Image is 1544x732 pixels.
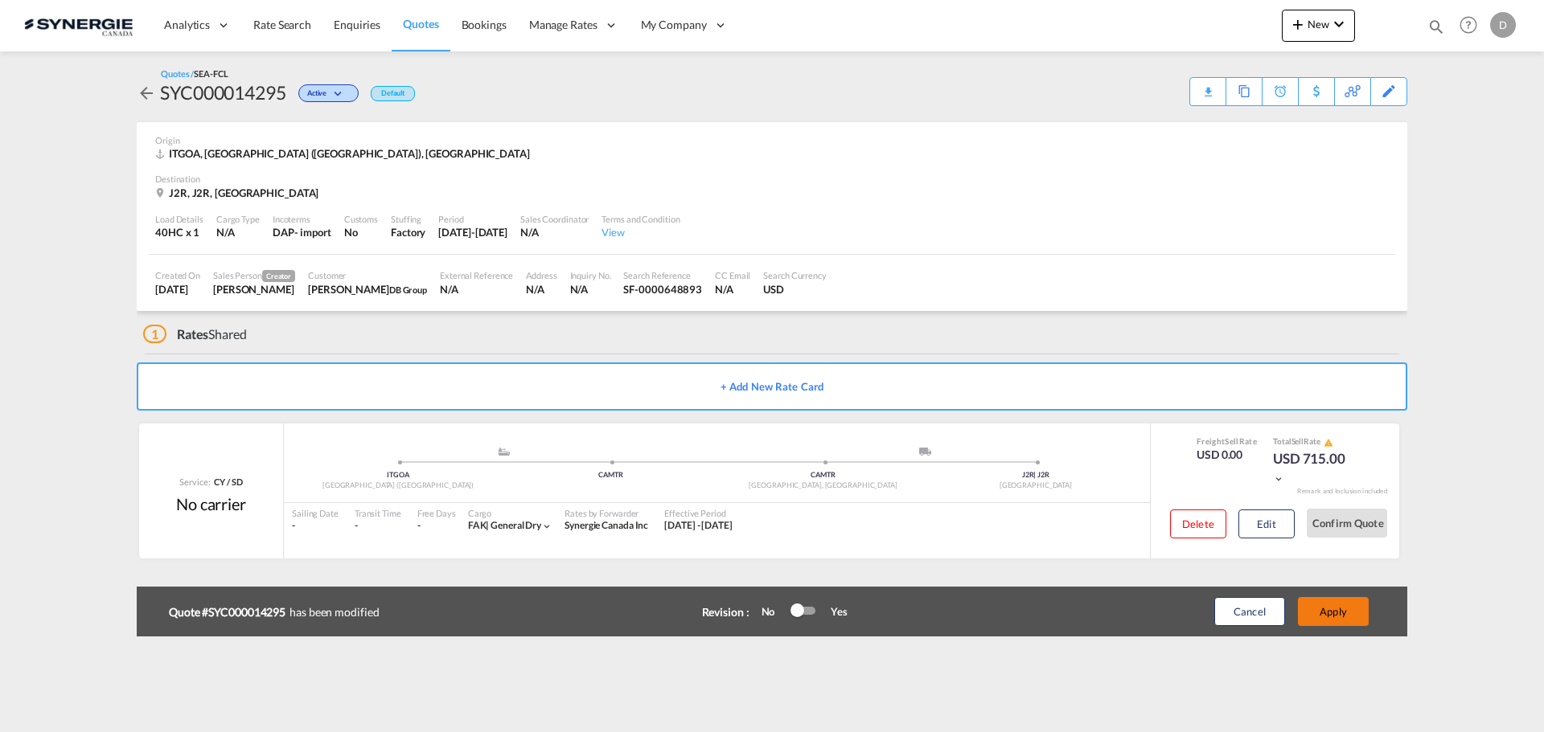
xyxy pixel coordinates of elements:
[468,519,541,533] div: general dry
[155,282,200,296] div: 25 Aug 2025
[623,269,702,281] div: Search Reference
[292,481,504,491] div: [GEOGRAPHIC_DATA] ([GEOGRAPHIC_DATA])
[389,284,427,295] span: DB Group
[253,18,311,31] span: Rate Search
[355,519,401,533] div: -
[1273,436,1353,448] div: Total Rate
[520,213,589,225] div: Sales Coordinator
[440,269,513,281] div: External Reference
[495,448,514,456] md-icon: assets/icons/custom/ship-fill.svg
[1285,487,1399,496] div: Remark and Inclusion included
[1198,80,1218,92] md-icon: icon-download
[1238,509,1295,538] button: Edit
[177,326,209,341] span: Rates
[1329,14,1349,34] md-icon: icon-chevron-down
[565,519,648,531] span: Synergie Canada Inc
[273,213,331,225] div: Incoterms
[570,282,611,296] div: N/A
[308,269,427,281] div: Customer
[919,448,931,456] img: road
[262,270,295,282] span: Creator
[1324,438,1333,448] md-icon: icon-alert
[468,507,552,519] div: Cargo
[355,507,401,519] div: Transit Time
[155,186,322,200] div: J2R, J2R, Canada
[169,147,530,160] span: ITGOA, [GEOGRAPHIC_DATA] ([GEOGRAPHIC_DATA]), [GEOGRAPHIC_DATA]
[1455,11,1490,40] div: Help
[1288,14,1308,34] md-icon: icon-plus 400-fg
[1273,449,1353,488] div: USD 715.00
[930,481,1142,491] div: [GEOGRAPHIC_DATA]
[210,476,242,488] div: CY / SD
[715,282,750,296] div: N/A
[169,604,289,620] b: Quote #SYC000014295
[702,604,749,620] div: Revision :
[155,134,1389,146] div: Origin
[754,604,791,619] div: No
[664,519,733,531] span: [DATE] - [DATE]
[213,269,295,282] div: Sales Person
[1307,509,1387,538] button: Confirm Quote
[1037,470,1049,479] span: J2R
[194,68,228,79] span: SEA-FCL
[292,519,339,533] div: -
[143,325,247,343] div: Shared
[438,213,507,225] div: Period
[623,282,702,296] div: SF-0000648893
[403,17,438,31] span: Quotes
[529,17,597,33] span: Manage Rates
[1291,436,1304,446] span: Sell
[344,213,378,225] div: Customs
[1322,436,1333,448] button: icon-alert
[462,18,507,31] span: Bookings
[602,225,680,239] div: View
[155,146,534,161] div: ITGOA, Genova (Genoa), Asia Pacific
[143,325,166,343] span: 1
[334,18,380,31] span: Enquiries
[308,282,427,296] div: Marzia Rausa
[815,604,848,619] div: Yes
[526,269,556,281] div: Address
[664,507,733,519] div: Effective Period
[216,225,260,239] div: N/A
[468,519,491,531] span: FAK
[520,225,589,239] div: N/A
[160,80,286,105] div: SYC000014295
[565,519,648,533] div: Synergie Canada Inc
[1282,10,1355,42] button: icon-plus 400-fgNewicon-chevron-down
[541,521,552,532] md-icon: icon-chevron-down
[292,470,504,481] div: ITGOA
[823,448,1036,464] div: Delivery ModeService Type -
[344,225,378,239] div: No
[1490,12,1516,38] div: D
[391,225,425,239] div: Factory Stuffing
[526,282,556,296] div: N/A
[1455,11,1482,39] span: Help
[286,80,363,105] div: Change Status Here
[1022,470,1037,479] span: J2R
[717,470,930,481] div: CAMTR
[570,269,611,281] div: Inquiry No.
[717,481,930,491] div: [GEOGRAPHIC_DATA], [GEOGRAPHIC_DATA]
[391,213,425,225] div: Stuffing
[307,88,331,104] span: Active
[440,282,513,296] div: N/A
[155,213,203,225] div: Load Details
[331,90,350,99] md-icon: icon-chevron-down
[137,80,160,105] div: icon-arrow-left
[1288,18,1349,31] span: New
[164,17,210,33] span: Analytics
[1214,597,1285,626] button: Cancel
[664,519,733,533] div: 27 Aug 2025 - 24 Sep 2025
[715,269,750,281] div: CC Email
[169,600,651,624] div: has been modified
[417,507,456,519] div: Free Days
[486,519,489,531] span: |
[1033,470,1036,479] span: |
[292,507,339,519] div: Sailing Date
[1197,436,1257,447] div: Freight Rate
[294,225,331,239] div: - import
[176,493,246,515] div: No carrier
[1198,78,1218,92] div: Quote PDF is not available at this time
